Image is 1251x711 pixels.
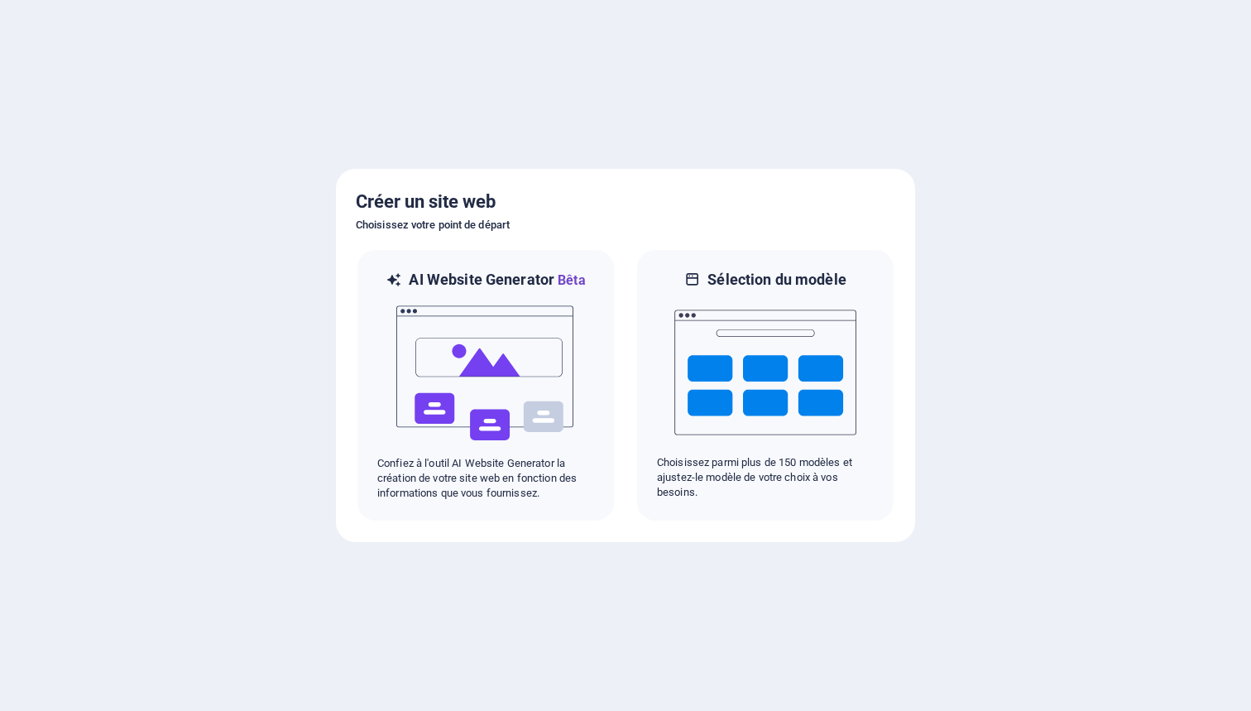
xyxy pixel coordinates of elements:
div: AI Website GeneratorBêtaaiConfiez à l'outil AI Website Generator la création de votre site web en... [356,248,616,522]
p: Confiez à l'outil AI Website Generator la création de votre site web en fonction des informations... [377,456,594,501]
h6: Choisissez votre point de départ [356,215,895,235]
p: Choisissez parmi plus de 150 modèles et ajustez-le modèle de votre choix à vos besoins. [657,455,874,500]
h6: Sélection du modèle [707,270,846,290]
div: Sélection du modèleChoisissez parmi plus de 150 modèles et ajustez-le modèle de votre choix à vos... [635,248,895,522]
img: ai [395,291,577,456]
h5: Créer un site web [356,189,895,215]
span: Bêta [554,272,586,288]
h6: AI Website Generator [409,270,585,291]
